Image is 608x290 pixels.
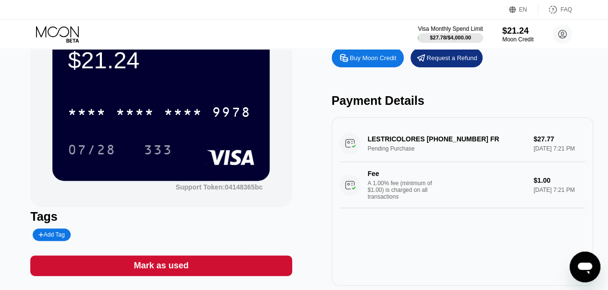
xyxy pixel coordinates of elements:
iframe: Button to launch messaging window [570,252,600,282]
div: Visa Monthly Spend Limit [418,25,483,32]
div: EN [509,5,538,14]
div: $27.78 / $4,000.00 [430,35,471,40]
div: Add Tag [38,231,64,238]
div: $21.24Moon Credit [502,26,534,43]
div: 9978 [212,106,250,121]
div: FAQ [538,5,572,14]
div: $1.00 [534,177,585,184]
div: $21.24 [502,26,534,36]
div: Moon Credit [502,36,534,43]
div: FeeA 1.00% fee (minimum of $1.00) is charged on all transactions$1.00[DATE] 7:21 PM [339,162,585,208]
div: FAQ [560,6,572,13]
div: Buy Moon Credit [350,54,397,62]
div: $21.24 [68,47,254,74]
div: EN [519,6,527,13]
div: 333 [144,143,173,159]
div: Payment Details [332,94,593,108]
div: 07/28 [68,143,116,159]
div: [DATE] 7:21 PM [534,187,585,193]
div: Tags [30,210,292,224]
div: Add Tag [33,228,70,241]
div: Buy Moon Credit [332,48,404,67]
div: Support Token:04148365bc [175,183,262,191]
div: Request a Refund [410,48,483,67]
div: Visa Monthly Spend Limit$27.78/$4,000.00 [418,25,483,43]
div: 07/28 [61,138,123,162]
div: Request a Refund [427,54,477,62]
div: Fee [368,170,435,177]
div: Support Token: 04148365bc [175,183,262,191]
div: A 1.00% fee (minimum of $1.00) is charged on all transactions [368,180,440,200]
div: Mark as used [134,260,188,271]
div: 333 [136,138,180,162]
div: Mark as used [30,255,292,276]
